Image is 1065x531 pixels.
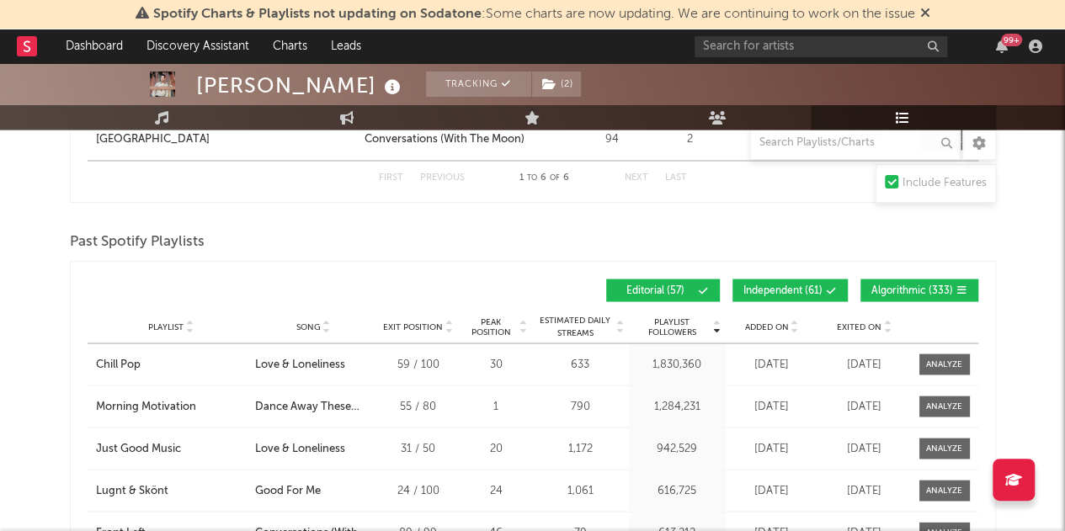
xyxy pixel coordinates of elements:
div: [DATE] [730,130,814,147]
a: Dashboard [54,29,135,63]
button: Algorithmic(333) [860,279,978,301]
button: First [379,173,403,182]
button: Previous [420,173,465,182]
div: 31 / 50 [381,440,456,457]
span: Algorithmic ( 333 ) [871,285,953,295]
div: Lugnt & Skönt [96,482,168,499]
div: [GEOGRAPHIC_DATA] [96,130,210,147]
span: Dismiss [920,8,930,21]
span: Estimated Daily Streams [536,314,615,339]
a: Just Good Music [96,440,248,457]
div: 24 [465,482,528,499]
span: Independent ( 61 ) [743,285,823,295]
div: [DATE] [823,356,907,373]
a: Good For Me [255,482,371,499]
div: 99 + [1001,34,1022,46]
div: [PERSON_NAME] [196,72,405,99]
span: Editorial ( 57 ) [617,285,695,295]
button: Last [665,173,687,182]
button: (2) [532,72,581,97]
a: Chill Pop [96,356,248,373]
div: [DATE] [823,440,907,457]
div: 1 [465,398,528,415]
button: Editorial(57) [606,279,720,301]
span: Playlist [148,321,184,332]
div: Conversations (With The Moon) [365,130,525,147]
a: Morning Motivation [96,398,248,415]
button: Next [625,173,648,182]
button: Tracking [426,72,531,97]
button: 99+ [996,40,1008,53]
div: Good For Me [255,482,321,499]
span: Added On [745,321,789,332]
a: Discovery Assistant [135,29,261,63]
div: Include Features [903,173,987,194]
div: 24 / 100 [381,482,456,499]
span: ( 2 ) [531,72,582,97]
div: 616,725 [633,482,722,499]
div: Just Good Music [96,440,181,457]
div: [DATE] [730,482,814,499]
a: Leads [319,29,373,63]
span: Spotify Charts & Playlists not updating on Sodatone [153,8,482,21]
div: Chill Pop [96,356,141,373]
div: 1,830,360 [633,356,722,373]
a: Conversations (With The Moon) [365,130,565,147]
input: Search for artists [695,36,947,57]
div: 633 [536,356,625,373]
div: 55 / 80 [381,398,456,415]
div: 1,172 [536,440,625,457]
a: Lugnt & Skönt [96,482,248,499]
div: [DATE] [823,398,907,415]
a: Charts [261,29,319,63]
div: [DATE] [730,398,814,415]
div: [DATE] [730,356,814,373]
a: Love & Loneliness [255,440,371,457]
a: [GEOGRAPHIC_DATA] [96,130,357,147]
div: Love & Loneliness [255,440,345,457]
div: 1,061 [536,482,625,499]
span: Playlist Followers [633,316,711,337]
span: Past Spotify Playlists [70,232,205,252]
div: 2 [658,130,722,147]
div: 790 [536,398,625,415]
a: Love & Loneliness [255,356,371,373]
div: [DATE] [823,482,907,499]
span: Peak Position [465,316,518,337]
a: Dance Away These Days [255,398,371,415]
div: 94 [574,130,650,147]
button: Independent(61) [732,279,848,301]
span: : Some charts are now updating. We are continuing to work on the issue [153,8,915,21]
span: Exit Position [383,321,443,332]
div: 30 [465,356,528,373]
div: 1,284,231 [633,398,722,415]
div: 59 / 100 [381,356,456,373]
input: Search Playlists/Charts [750,126,961,160]
div: 942,529 [633,440,722,457]
div: Love & Loneliness [255,356,345,373]
span: to [527,173,537,181]
span: of [550,173,560,181]
span: Song [296,321,321,332]
span: Exited On [837,321,881,332]
div: Morning Motivation [96,398,196,415]
div: [DATE] [730,440,814,457]
div: 1 6 6 [498,167,591,188]
div: 20 [465,440,528,457]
